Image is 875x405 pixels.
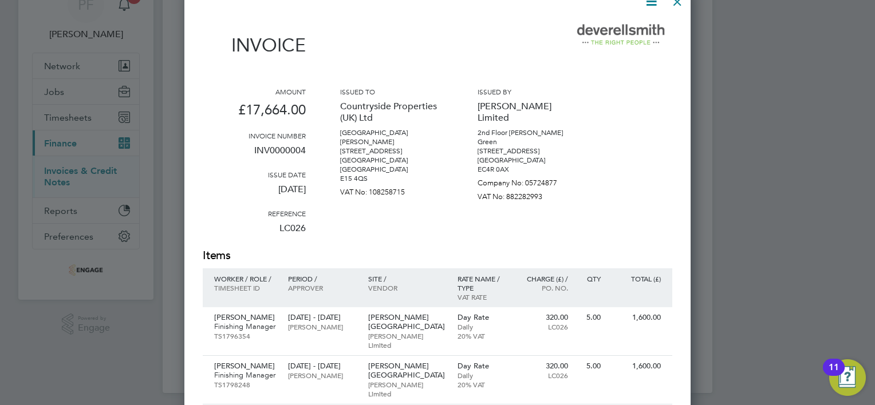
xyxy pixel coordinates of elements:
img: deverellsmith-logo-remittance.png [569,18,672,51]
p: [GEOGRAPHIC_DATA] [478,156,581,165]
p: Period / [288,274,356,283]
p: Worker / Role / [214,274,277,283]
h1: Invoice [203,34,306,56]
p: Po. No. [518,283,568,292]
p: Daily [458,371,507,380]
div: 11 [829,367,839,382]
p: 5.00 [580,362,601,371]
p: Daily [458,322,507,331]
p: [GEOGRAPHIC_DATA] [340,165,443,174]
p: 20% VAT [458,380,507,389]
button: Open Resource Center, 11 new notifications [829,359,866,396]
p: LC026 [518,371,568,380]
p: LC026 [518,322,568,331]
p: E15 4QS [340,174,443,183]
p: Total (£) [612,274,661,283]
p: Timesheet ID [214,283,277,292]
p: [PERSON_NAME] [214,362,277,371]
p: Rate name / type [458,274,507,292]
h3: Invoice number [203,131,306,140]
p: Finishing Manager [214,322,277,331]
p: [PERSON_NAME] [214,313,277,322]
p: VAT rate [458,292,507,301]
p: [DATE] [203,179,306,209]
p: Site / [368,274,446,283]
p: 1,600.00 [612,362,661,371]
h3: Issued to [340,87,443,96]
p: QTY [580,274,601,283]
p: [PERSON_NAME][GEOGRAPHIC_DATA] [368,362,446,380]
h3: Issued by [478,87,581,96]
p: [PERSON_NAME] Limited [478,96,581,128]
p: TS1798248 [214,380,277,389]
p: [PERSON_NAME] [288,322,356,331]
p: Approver [288,283,356,292]
p: 320.00 [518,313,568,322]
h2: Items [203,248,672,264]
p: 5.00 [580,313,601,322]
p: Day Rate [458,362,507,371]
p: TS1796354 [214,331,277,340]
p: VAT No: 108258715 [340,183,443,197]
p: [PERSON_NAME] Limited [368,380,446,398]
p: £17,664.00 [203,96,306,131]
p: [PERSON_NAME] [288,371,356,380]
p: INV0000004 [203,140,306,170]
p: 320.00 [518,362,568,371]
p: [DATE] - [DATE] [288,313,356,322]
p: 1,600.00 [612,313,661,322]
p: Finishing Manager [214,371,277,380]
p: Company No: 05724877 [478,174,581,188]
p: [PERSON_NAME] Limited [368,331,446,350]
p: 2nd Floor [PERSON_NAME] Green [478,128,581,146]
p: [GEOGRAPHIC_DATA][PERSON_NAME][STREET_ADDRESS][GEOGRAPHIC_DATA] [340,128,443,165]
p: Countryside Properties (UK) Ltd [340,96,443,128]
p: EC4R 0AX [478,165,581,174]
p: LC026 [203,218,306,248]
p: Vendor [368,283,446,292]
p: [STREET_ADDRESS] [478,146,581,156]
p: [PERSON_NAME][GEOGRAPHIC_DATA] [368,313,446,331]
p: Day Rate [458,313,507,322]
h3: Issue date [203,170,306,179]
p: VAT No: 882282993 [478,188,581,201]
p: Charge (£) / [518,274,568,283]
p: [DATE] - [DATE] [288,362,356,371]
h3: Amount [203,87,306,96]
p: 20% VAT [458,331,507,340]
h3: Reference [203,209,306,218]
